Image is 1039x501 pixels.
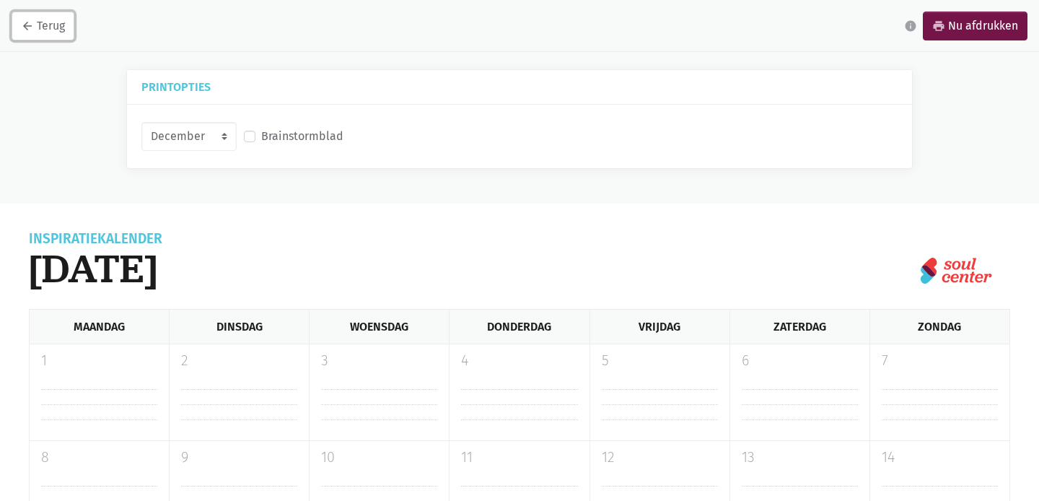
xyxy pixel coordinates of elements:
div: Zaterdag [729,310,869,344]
i: arrow_back [21,19,34,32]
div: Woensdag [309,310,449,344]
p: 6 [742,350,858,372]
i: info [904,19,917,32]
p: 3 [321,350,437,372]
p: 2 [181,350,297,372]
p: 1 [41,350,157,372]
div: Inspiratiekalender [29,232,162,245]
p: 8 [41,447,157,469]
div: Zondag [869,310,1010,344]
h1: [DATE] [29,245,162,292]
i: print [932,19,945,32]
div: Vrijdag [589,310,729,344]
p: 4 [461,350,577,372]
p: 11 [461,447,577,469]
h5: Printopties [141,82,898,92]
p: 13 [742,447,858,469]
p: 9 [181,447,297,469]
p: 5 [602,350,718,372]
a: printNu afdrukken [923,12,1027,40]
div: Donderdag [449,310,589,344]
p: 7 [882,350,998,372]
div: Dinsdag [169,310,309,344]
p: 10 [321,447,437,469]
label: Brainstormblad [261,127,343,146]
p: 12 [602,447,718,469]
a: arrow_backTerug [12,12,74,40]
div: Maandag [29,310,169,344]
p: 14 [882,447,998,469]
